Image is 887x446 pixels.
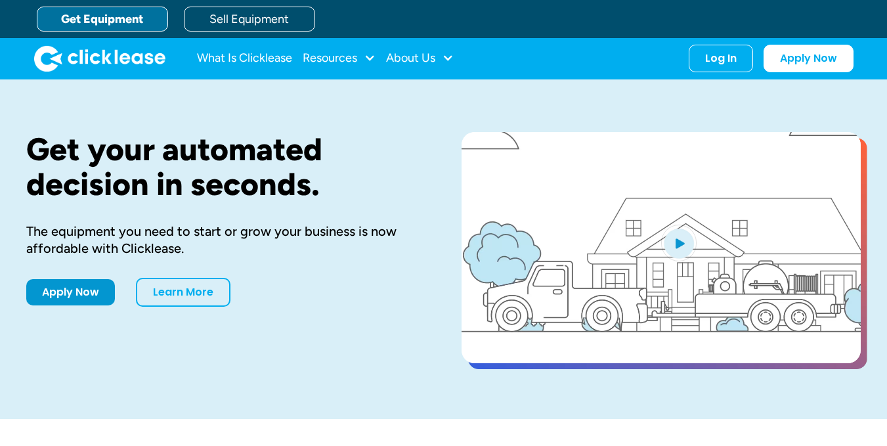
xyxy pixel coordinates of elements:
[37,7,168,32] a: Get Equipment
[184,7,315,32] a: Sell Equipment
[26,223,420,257] div: The equipment you need to start or grow your business is now affordable with Clicklease.
[26,132,420,202] h1: Get your automated decision in seconds.
[136,278,230,307] a: Learn More
[26,279,115,305] a: Apply Now
[34,45,165,72] a: home
[303,45,376,72] div: Resources
[197,45,292,72] a: What Is Clicklease
[386,45,454,72] div: About Us
[705,52,737,65] div: Log In
[34,45,165,72] img: Clicklease logo
[764,45,854,72] a: Apply Now
[462,132,861,363] a: open lightbox
[661,225,697,261] img: Blue play button logo on a light blue circular background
